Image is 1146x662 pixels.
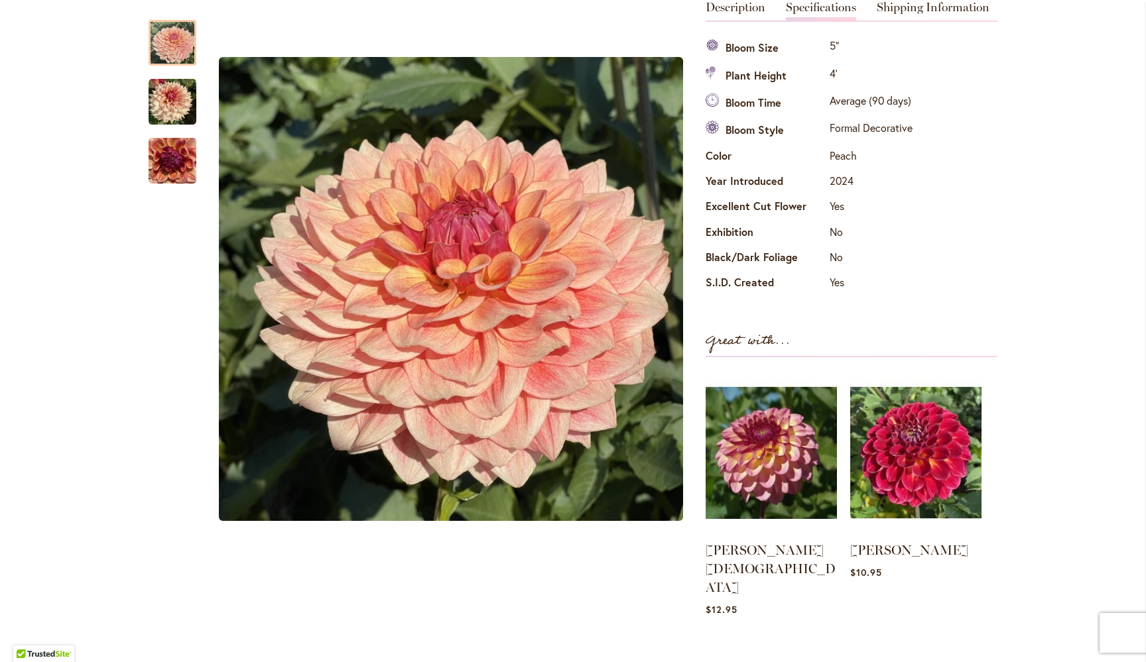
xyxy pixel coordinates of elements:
td: No [826,247,916,272]
th: S.I.D. Created [706,272,826,297]
img: TUSCANY [149,129,196,193]
iframe: Launch Accessibility Center [10,615,47,652]
th: Black/Dark Foliage [706,247,826,272]
a: [PERSON_NAME] [850,542,968,558]
td: 5" [826,35,916,62]
td: Formal Decorative [826,117,916,144]
img: Foxy Lady [706,370,837,535]
th: Exhibition [706,221,826,246]
th: Color [706,144,826,170]
strong: Great with... [706,330,791,352]
div: Product Images [210,7,753,572]
td: No [826,221,916,246]
td: Average (90 days) [826,90,916,117]
a: [PERSON_NAME][DEMOGRAPHIC_DATA] [706,542,836,595]
th: Bloom Size [706,35,826,62]
div: TUSCANY [149,66,210,125]
img: MATTY BOO [850,370,982,535]
a: Specifications [786,1,856,21]
span: $12.95 [706,603,737,616]
th: Bloom Time [706,90,826,117]
th: Excellent Cut Flower [706,195,826,221]
th: Plant Height [706,62,826,89]
div: TUSCANY [210,7,692,572]
td: Yes [826,195,916,221]
td: 4' [826,62,916,89]
img: TUSCANY [149,78,196,126]
a: Description [706,1,765,21]
div: TUSCANYTUSCANYTUSCANY [210,7,692,572]
div: TUSCANY [149,125,196,184]
th: Bloom Style [706,117,826,144]
span: $10.95 [850,566,882,579]
div: Detailed Product Info [706,1,997,297]
td: 2024 [826,170,916,195]
img: TUSCANY [219,57,683,521]
div: TUSCANY [149,7,210,66]
td: Yes [826,272,916,297]
a: Shipping Information [877,1,989,21]
td: Peach [826,144,916,170]
th: Year Introduced [706,170,826,195]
